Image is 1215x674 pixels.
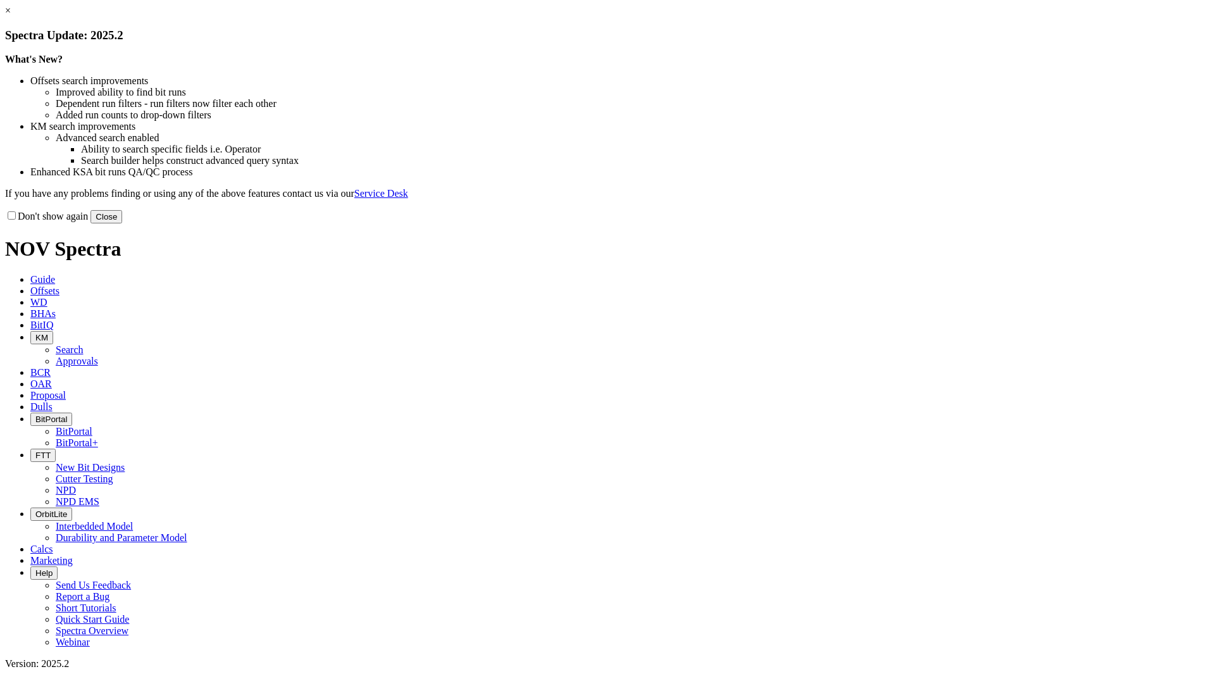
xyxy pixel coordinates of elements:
span: Proposal [30,390,66,401]
a: Cutter Testing [56,473,113,484]
a: Interbedded Model [56,521,133,532]
li: Ability to search specific fields i.e. Operator [81,144,1210,155]
li: Dependent run filters - run filters now filter each other [56,98,1210,109]
a: Short Tutorials [56,602,116,613]
li: Added run counts to drop-down filters [56,109,1210,121]
span: Calcs [30,544,53,554]
a: Report a Bug [56,591,109,602]
h1: NOV Spectra [5,237,1210,261]
span: Marketing [30,555,73,566]
span: OrbitLite [35,509,67,519]
a: Quick Start Guide [56,614,129,625]
a: BitPortal [56,426,92,437]
li: Search builder helps construct advanced query syntax [81,155,1210,166]
span: BHAs [30,308,56,319]
a: Service Desk [354,188,408,199]
a: Webinar [56,637,90,647]
a: Approvals [56,356,98,366]
span: BitIQ [30,320,53,330]
span: Dulls [30,401,53,412]
li: Advanced search enabled [56,132,1210,144]
a: BitPortal+ [56,437,98,448]
a: Durability and Parameter Model [56,532,187,543]
span: WD [30,297,47,308]
span: BitPortal [35,415,67,424]
a: NPD [56,485,76,496]
span: BCR [30,367,51,378]
a: Send Us Feedback [56,580,131,590]
span: Guide [30,274,55,285]
strong: What's New? [5,54,63,65]
input: Don't show again [8,211,16,220]
a: Spectra Overview [56,625,128,636]
div: Version: 2025.2 [5,658,1210,670]
li: Enhanced KSA bit runs QA/QC process [30,166,1210,178]
span: FTT [35,451,51,460]
span: OAR [30,378,52,389]
a: NPD EMS [56,496,99,507]
li: KM search improvements [30,121,1210,132]
label: Don't show again [5,211,88,222]
span: Help [35,568,53,578]
li: Improved ability to find bit runs [56,87,1210,98]
h3: Spectra Update: 2025.2 [5,28,1210,42]
button: Close [90,210,122,223]
a: New Bit Designs [56,462,125,473]
a: Search [56,344,84,355]
span: KM [35,333,48,342]
li: Offsets search improvements [30,75,1210,87]
span: Offsets [30,285,59,296]
p: If you have any problems finding or using any of the above features contact us via our [5,188,1210,199]
a: × [5,5,11,16]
